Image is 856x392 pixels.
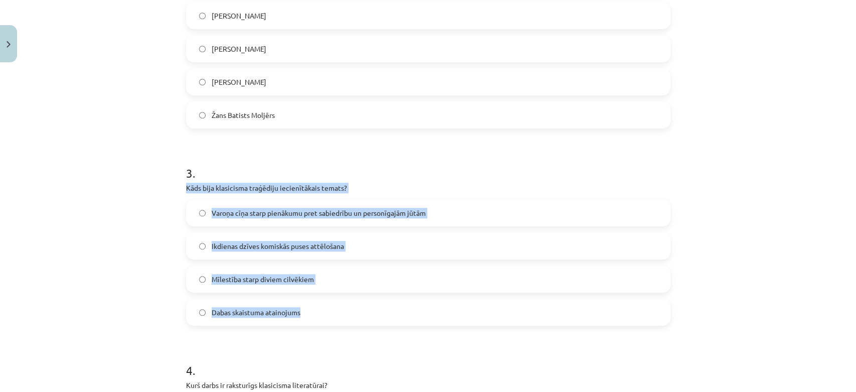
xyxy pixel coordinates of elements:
[212,208,426,218] span: Varoņa cīņa starp pienākumu pret sabiedrību un personīgajām jūtām
[212,11,266,21] span: [PERSON_NAME]
[199,46,206,52] input: [PERSON_NAME]
[212,77,266,87] span: [PERSON_NAME]
[212,44,266,54] span: [PERSON_NAME]
[199,112,206,118] input: Žans Batists Moljērs
[199,13,206,19] input: [PERSON_NAME]
[7,41,11,48] img: icon-close-lesson-0947bae3869378f0d4975bcd49f059093ad1ed9edebbc8119c70593378902aed.svg
[186,346,670,377] h1: 4 .
[199,210,206,216] input: Varoņa cīņa starp pienākumu pret sabiedrību un personīgajām jūtām
[186,380,670,390] p: Kurš darbs ir raksturīgs klasicisma literatūrai?
[186,149,670,180] h1: 3 .
[199,79,206,85] input: [PERSON_NAME]
[186,183,670,193] p: Kāds bija klasicisma traģēdiju iecienītākais temats?
[212,274,314,285] span: Mīlestība starp diviem cilvēkiem
[212,307,300,318] span: Dabas skaistuma atainojums
[199,276,206,283] input: Mīlestība starp diviem cilvēkiem
[212,110,275,120] span: Žans Batists Moljērs
[199,309,206,316] input: Dabas skaistuma atainojums
[199,243,206,249] input: Ikdienas dzīves komiskās puses attēlošana
[212,241,344,251] span: Ikdienas dzīves komiskās puses attēlošana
